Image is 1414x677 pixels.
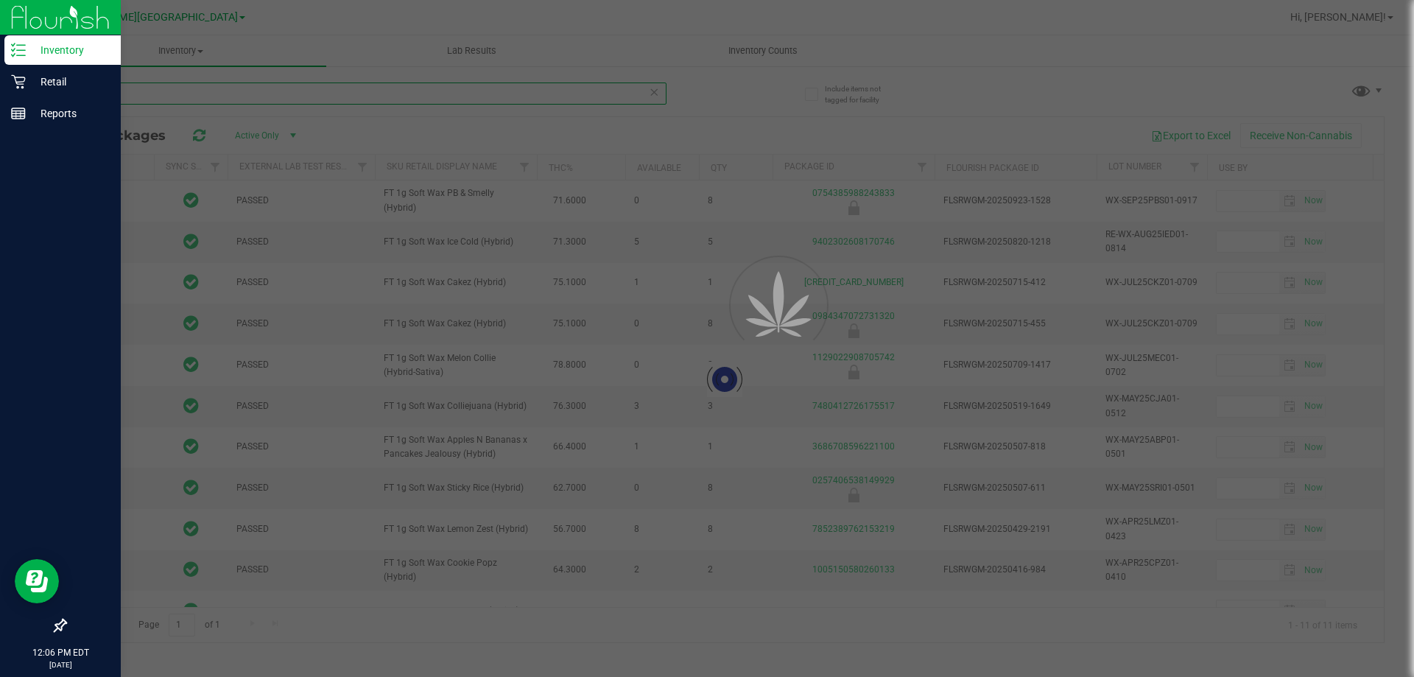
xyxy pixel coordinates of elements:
[26,73,114,91] p: Retail
[11,43,26,57] inline-svg: Inventory
[7,659,114,670] p: [DATE]
[11,74,26,89] inline-svg: Retail
[26,105,114,122] p: Reports
[15,559,59,603] iframe: Resource center
[11,106,26,121] inline-svg: Reports
[7,646,114,659] p: 12:06 PM EDT
[26,41,114,59] p: Inventory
